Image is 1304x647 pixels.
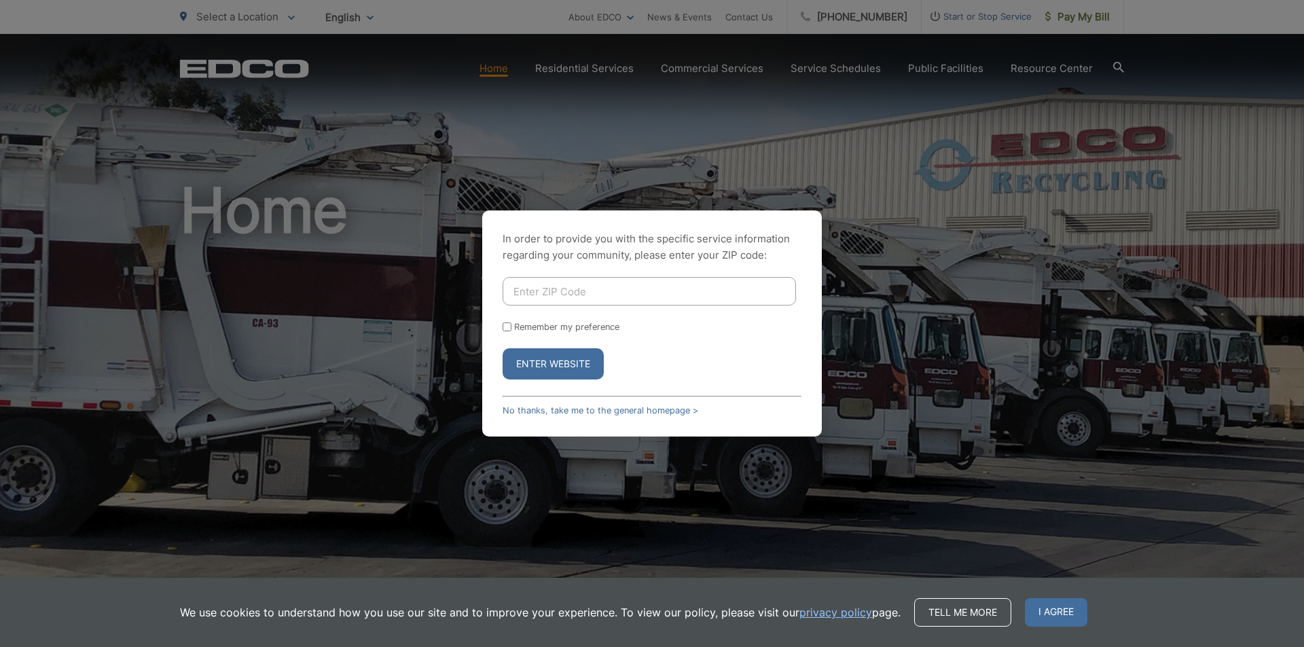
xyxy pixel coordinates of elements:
a: Tell me more [914,598,1011,627]
button: Enter Website [503,348,604,380]
a: No thanks, take me to the general homepage > [503,405,698,415]
label: Remember my preference [514,322,619,332]
input: Enter ZIP Code [503,277,796,306]
p: We use cookies to understand how you use our site and to improve your experience. To view our pol... [180,604,901,621]
span: I agree [1025,598,1087,627]
a: privacy policy [799,604,872,621]
p: In order to provide you with the specific service information regarding your community, please en... [503,231,801,263]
